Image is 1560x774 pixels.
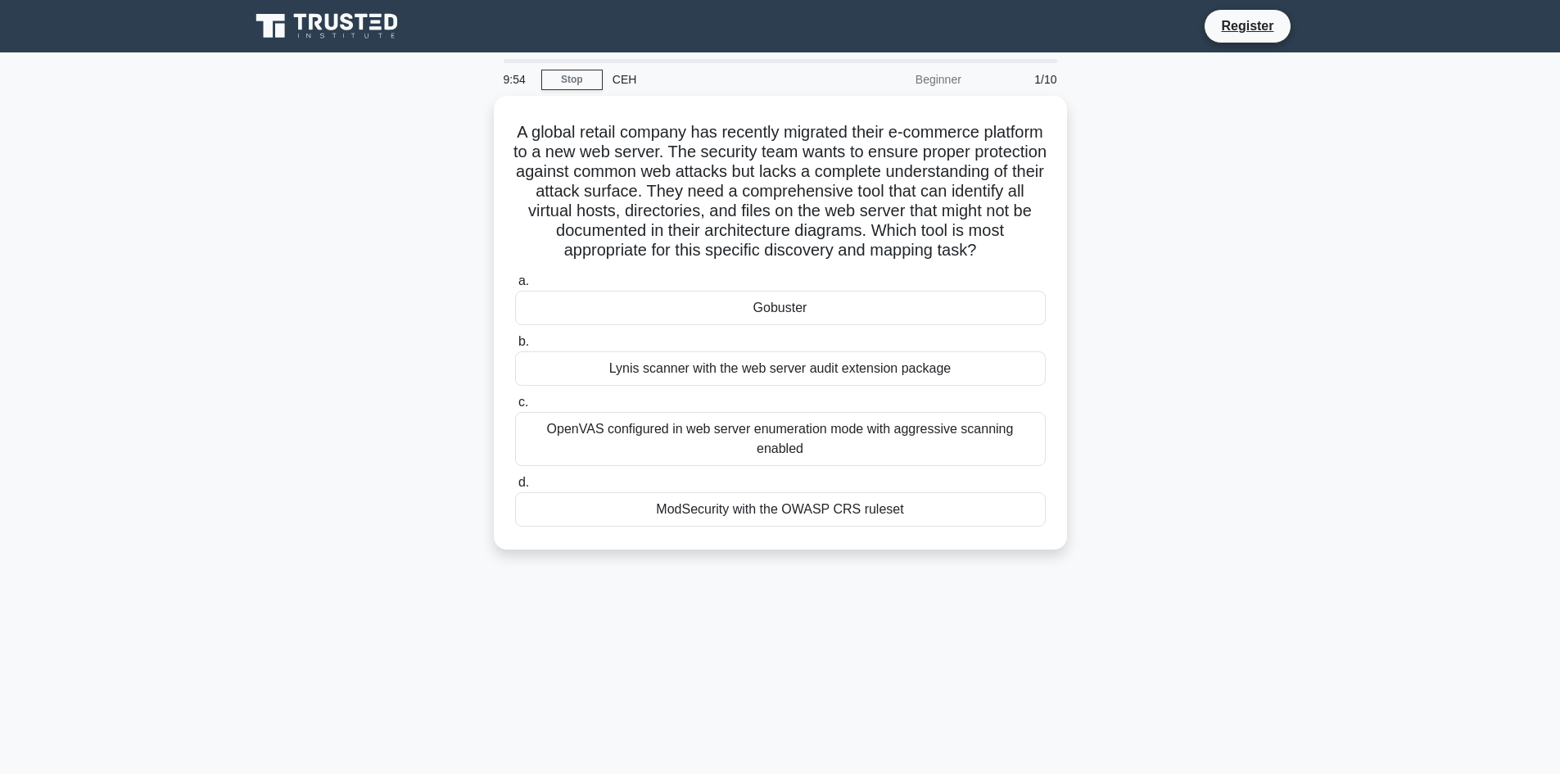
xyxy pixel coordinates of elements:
[971,63,1067,96] div: 1/10
[603,63,828,96] div: CEH
[518,334,529,348] span: b.
[515,412,1046,466] div: OpenVAS configured in web server enumeration mode with aggressive scanning enabled
[541,70,603,90] a: Stop
[515,291,1046,325] div: Gobuster
[515,351,1046,386] div: Lynis scanner with the web server audit extension package
[1211,16,1283,36] a: Register
[515,492,1046,527] div: ModSecurity with the OWASP CRS ruleset
[513,122,1047,261] h5: A global retail company has recently migrated their e-commerce platform to a new web server. The ...
[518,475,529,489] span: d.
[828,63,971,96] div: Beginner
[518,274,529,287] span: a.
[494,63,541,96] div: 9:54
[518,395,528,409] span: c.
